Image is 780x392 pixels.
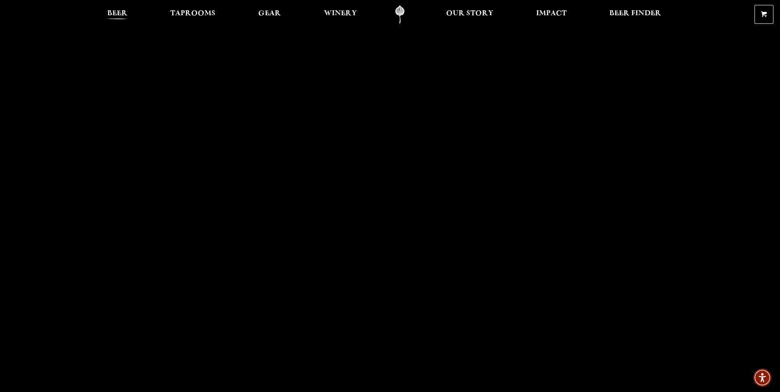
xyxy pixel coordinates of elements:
div: Accessibility Menu [753,369,771,387]
span: Our Story [446,10,493,17]
a: Winery [319,5,362,24]
a: Our Story [441,5,499,24]
span: Gear [258,10,281,17]
a: Odell Home [384,5,415,24]
span: Winery [324,10,357,17]
a: Impact [531,5,572,24]
a: Beer [102,5,133,24]
a: Taprooms [165,5,221,24]
span: Taprooms [170,10,215,17]
a: Beer Finder [604,5,667,24]
span: Beer Finder [609,10,661,17]
span: Impact [536,10,567,17]
a: Gear [253,5,286,24]
span: Beer [107,10,127,17]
